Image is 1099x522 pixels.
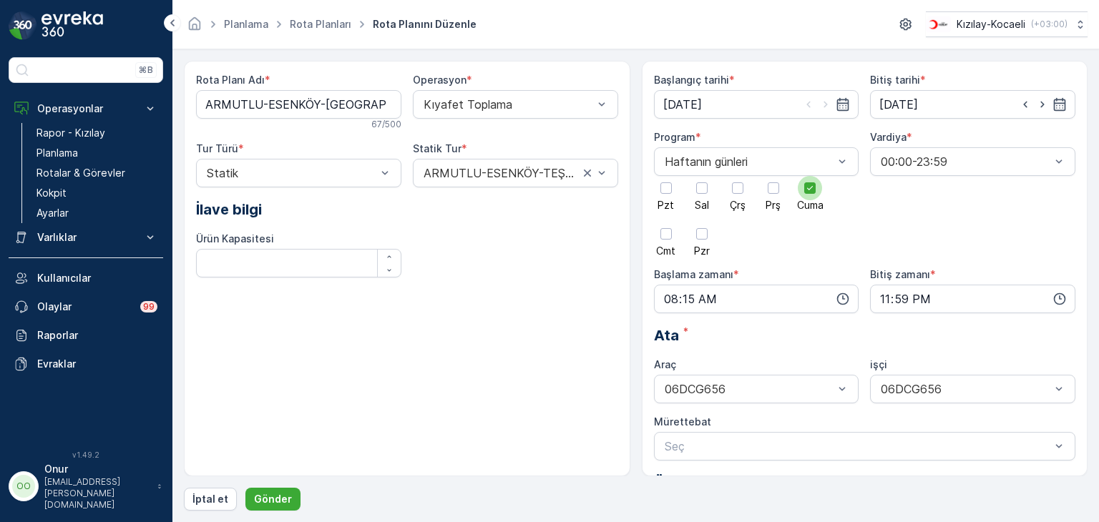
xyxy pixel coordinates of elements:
[187,21,202,34] a: Ana Sayfa
[766,200,781,210] span: Prş
[192,492,228,506] p: İptal et
[957,17,1025,31] p: Kızılay-Kocaeli
[926,16,951,32] img: k%C4%B1z%C4%B1lay_0jL9uU1.png
[654,472,1076,493] p: Önemli Konumlar
[37,300,132,314] p: Olaylar
[37,357,157,371] p: Evraklar
[44,462,150,476] p: Onur
[9,350,163,378] a: Evraklar
[9,11,37,40] img: logo
[654,415,711,428] label: Mürettebat
[196,232,274,245] label: Ürün Kapasitesi
[870,90,1075,119] input: dd/mm/yyyy
[370,17,479,31] span: Rota Planını Düzenle
[870,74,920,86] label: Bitiş tarihi
[37,271,157,285] p: Kullanıcılar
[654,131,695,143] label: Program
[31,163,163,183] a: Rotalar & Görevler
[9,292,163,321] a: Olaylar99
[31,183,163,203] a: Kokpit
[31,203,163,223] a: Ayarlar
[184,488,237,511] button: İptal et
[143,301,155,312] p: 99
[9,94,163,123] button: Operasyonlar
[9,462,163,511] button: OOOnur[EMAIL_ADDRESS][PERSON_NAME][DOMAIN_NAME]
[36,206,69,220] p: Ayarlar
[1031,19,1068,30] p: ( +03:00 )
[9,223,163,252] button: Varlıklar
[654,90,859,119] input: dd/mm/yyyy
[9,264,163,292] a: Kullanıcılar
[245,488,301,511] button: Gönder
[36,146,78,160] p: Planlama
[870,131,907,143] label: Vardiya
[44,476,150,511] p: [EMAIL_ADDRESS][PERSON_NAME][DOMAIN_NAME]
[695,200,709,210] span: Sal
[797,200,824,210] span: Cuma
[290,18,351,30] a: Rota Planları
[41,11,103,40] img: logo_dark-DEwI_e13.png
[413,74,467,86] label: Operasyon
[31,123,163,143] a: Rapor - Kızılay
[9,321,163,350] a: Raporlar
[371,119,401,130] p: 67 / 500
[658,200,674,210] span: Pzt
[196,199,262,220] span: İlave bilgi
[654,325,679,346] span: Ata
[870,358,887,370] label: işçi
[196,74,265,86] label: Rota Planı Adı
[926,11,1088,37] button: Kızılay-Kocaeli(+03:00)
[196,142,238,154] label: Tur Türü
[870,268,930,280] label: Bitiş zamanı
[37,230,135,245] p: Varlıklar
[36,126,105,140] p: Rapor - Kızılay
[37,102,135,116] p: Operasyonlar
[224,18,268,30] a: Planlama
[665,438,1051,455] p: Seç
[694,246,710,256] span: Pzr
[654,74,729,86] label: Başlangıç tarihi
[12,475,35,498] div: OO
[654,268,733,280] label: Başlama zamanı
[254,492,292,506] p: Gönder
[654,358,676,370] label: Araç
[730,200,746,210] span: Çrş
[36,186,67,200] p: Kokpit
[9,450,163,459] span: v 1.49.2
[37,328,157,343] p: Raporlar
[139,64,153,76] p: ⌘B
[656,246,675,256] span: Cmt
[413,142,461,154] label: Statik Tur
[31,143,163,163] a: Planlama
[36,166,125,180] p: Rotalar & Görevler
